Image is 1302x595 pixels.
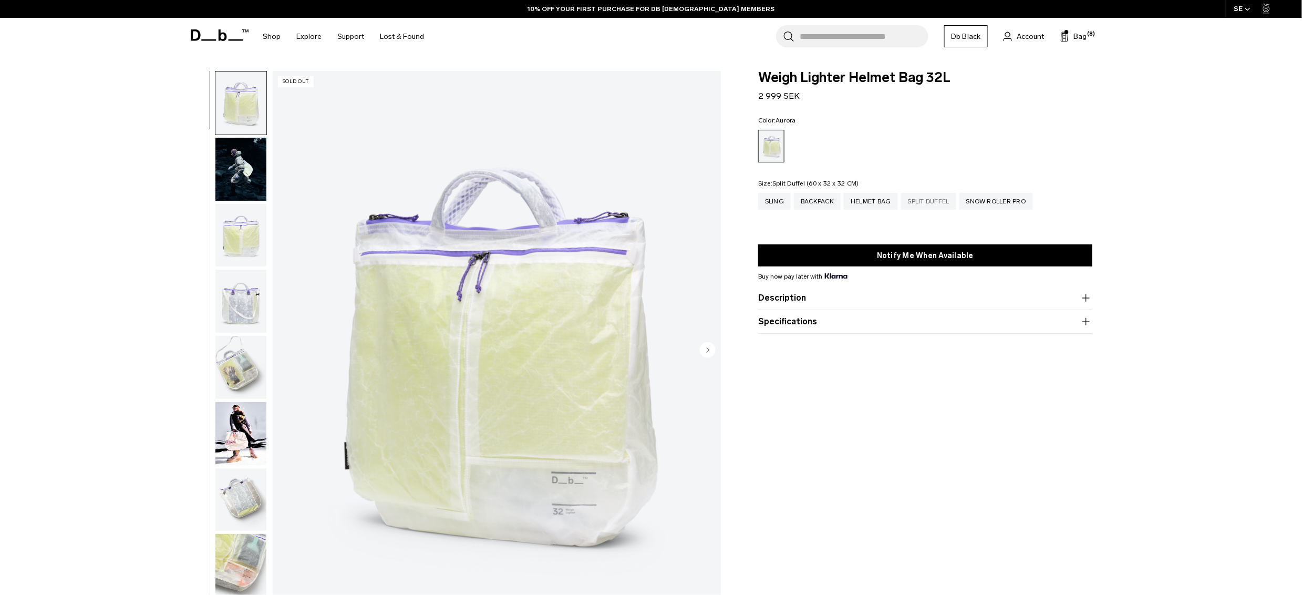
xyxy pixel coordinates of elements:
[901,193,956,210] a: Split Duffel
[758,180,859,187] legend: Size:
[215,336,266,399] img: Weigh_Lighter_Helmet_Bag_32L_4.png
[758,244,1092,266] button: Notify Me When Available
[758,91,800,101] span: 2 999 SEK
[263,18,281,55] a: Shop
[215,71,267,135] button: Weigh_Lighter_Helmet_Bag_32L_1.png
[215,468,266,531] img: Weigh_Lighter_Helmet_Bag_32L_5.png
[215,71,266,135] img: Weigh_Lighter_Helmet_Bag_32L_1.png
[1017,31,1045,42] span: Account
[959,193,1033,210] a: Snow Roller Pro
[758,272,848,281] span: Buy now pay later with
[337,18,364,55] a: Support
[528,4,775,14] a: 10% OFF YOUR FIRST PURCHASE FOR DB [DEMOGRAPHIC_DATA] MEMBERS
[215,402,266,465] img: Weigh Lighter Helmet Bag 32L Aurora
[215,468,267,532] button: Weigh_Lighter_Helmet_Bag_32L_5.png
[794,193,841,210] a: Backpack
[215,138,266,201] img: Weigh_Lighter_Helmetbag_32L_Lifestyle.png
[758,117,796,124] legend: Color:
[215,204,266,267] img: Weigh_Lighter_Helmet_Bag_32L_2.png
[758,292,1092,304] button: Description
[296,18,322,55] a: Explore
[278,76,314,87] p: Sold Out
[215,270,266,333] img: Weigh_Lighter_Helmet_Bag_32L_3.png
[1004,30,1045,43] a: Account
[776,117,797,124] span: Aurora
[215,269,267,333] button: Weigh_Lighter_Helmet_Bag_32L_3.png
[1088,30,1096,39] span: (8)
[215,203,267,268] button: Weigh_Lighter_Helmet_Bag_32L_2.png
[758,130,784,162] a: Aurora
[758,71,1092,85] span: Weigh Lighter Helmet Bag 32L
[255,18,432,55] nav: Main Navigation
[758,193,791,210] a: Sling
[1074,31,1087,42] span: Bag
[1060,30,1087,43] button: Bag (8)
[758,315,1092,328] button: Specifications
[215,335,267,399] button: Weigh_Lighter_Helmet_Bag_32L_4.png
[215,137,267,201] button: Weigh_Lighter_Helmetbag_32L_Lifestyle.png
[700,342,716,360] button: Next slide
[944,25,988,47] a: Db Black
[772,180,859,187] span: Split Duffel (60 x 32 x 32 CM)
[380,18,424,55] a: Lost & Found
[825,273,848,279] img: {"height" => 20, "alt" => "Klarna"}
[844,193,898,210] a: Helmet Bag
[215,402,267,466] button: Weigh Lighter Helmet Bag 32L Aurora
